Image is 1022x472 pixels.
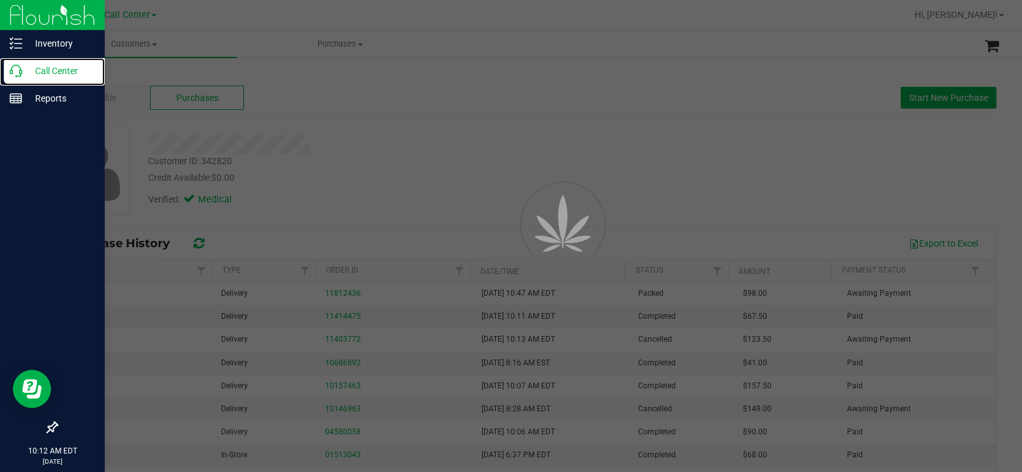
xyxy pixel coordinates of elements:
iframe: Resource center [13,370,51,408]
inline-svg: Reports [10,92,22,105]
p: Inventory [22,36,99,51]
p: Reports [22,91,99,106]
p: Call Center [22,63,99,79]
p: [DATE] [6,457,99,466]
inline-svg: Inventory [10,37,22,50]
inline-svg: Call Center [10,65,22,77]
p: 10:12 AM EDT [6,445,99,457]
